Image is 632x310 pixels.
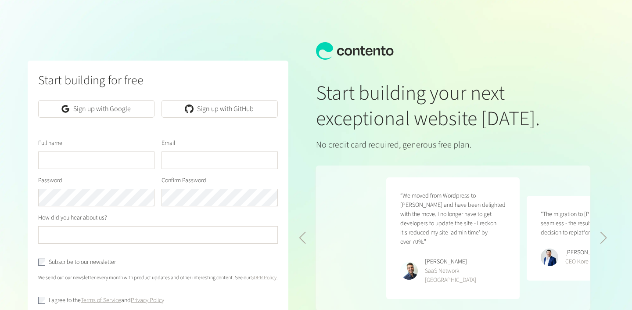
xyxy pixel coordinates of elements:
[49,296,164,305] label: I agree to the and
[38,274,278,282] p: We send out our newsletter every month with product updates and other interesting content. See our .
[251,274,276,281] a: GDPR Policy
[49,258,116,267] label: Subscribe to our newsletter
[600,232,607,244] div: Next slide
[131,296,164,305] a: Privacy Policy
[316,81,590,131] h1: Start building your next exceptional website [DATE].
[386,177,520,299] figure: 4 / 5
[38,100,154,118] a: Sign up with Google
[565,248,610,257] div: [PERSON_NAME]
[38,139,62,148] label: Full name
[162,100,278,118] a: Sign up with GitHub
[425,267,506,285] div: SaaS Network [GEOGRAPHIC_DATA]
[38,71,278,90] h2: Start building for free
[425,257,506,267] div: [PERSON_NAME]
[81,296,121,305] a: Terms of Service
[162,176,206,185] label: Confirm Password
[316,138,590,151] p: No credit card required, generous free plan.
[400,262,418,280] img: Phillip Maucher
[298,232,306,244] div: Previous slide
[565,257,610,267] div: CEO Kore Systems
[541,249,558,266] img: Ryan Crowley
[400,191,506,247] p: “We moved from Wordpress to [PERSON_NAME] and have been delighted with the move. I no longer have...
[162,139,175,148] label: Email
[38,213,107,223] label: How did you hear about us?
[38,176,62,185] label: Password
